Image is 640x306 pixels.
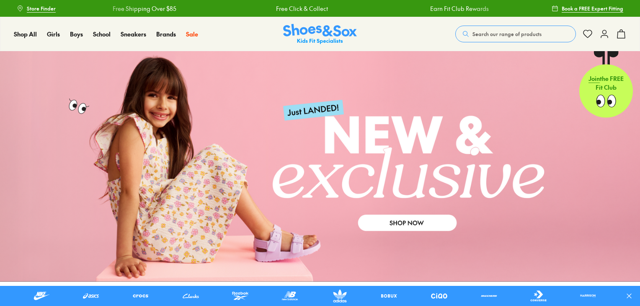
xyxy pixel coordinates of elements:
a: Store Finder [17,1,56,16]
a: Jointhe FREE Fit Club [579,51,633,118]
a: Boys [70,30,83,39]
a: Girls [47,30,60,39]
span: Shop All [14,30,37,38]
a: Sneakers [121,30,146,39]
img: SNS_Logo_Responsive.svg [283,24,357,44]
button: Search our range of products [455,26,576,42]
a: Book a FREE Expert Fitting [552,1,623,16]
a: School [93,30,111,39]
a: Shop All [14,30,37,39]
a: Sale [186,30,198,39]
span: Brands [156,30,176,38]
a: Free Click & Collect [273,4,325,13]
a: Free Shipping Over $85 [110,4,173,13]
span: School [93,30,111,38]
a: Brands [156,30,176,39]
span: Join [588,74,600,83]
p: the FREE Fit Club [579,67,633,99]
a: Earn Fit Club Rewards [427,4,486,13]
span: Book a FREE Expert Fitting [562,5,623,12]
span: Sale [186,30,198,38]
span: Store Finder [27,5,56,12]
span: Sneakers [121,30,146,38]
a: Shoes & Sox [283,24,357,44]
span: Search our range of products [472,30,542,38]
span: Girls [47,30,60,38]
span: Boys [70,30,83,38]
